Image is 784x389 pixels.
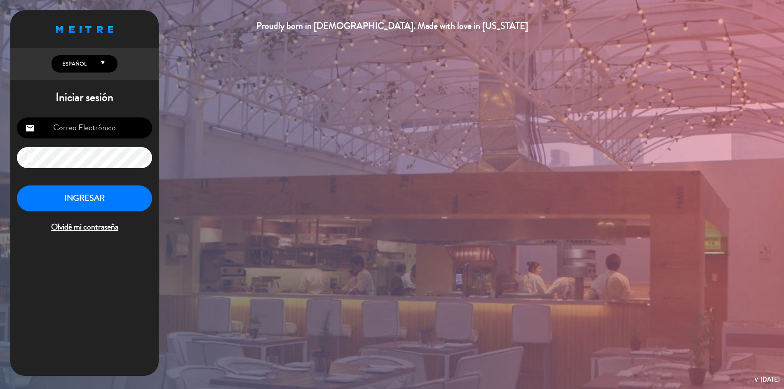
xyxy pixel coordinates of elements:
i: lock [25,153,35,163]
span: Español [60,60,87,68]
i: email [25,123,35,133]
input: Correo Electrónico [17,117,152,138]
span: Olvidé mi contraseña [17,220,152,234]
div: v. [DATE] [755,374,780,385]
h1: Iniciar sesión [10,91,159,105]
button: INGRESAR [17,185,152,211]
